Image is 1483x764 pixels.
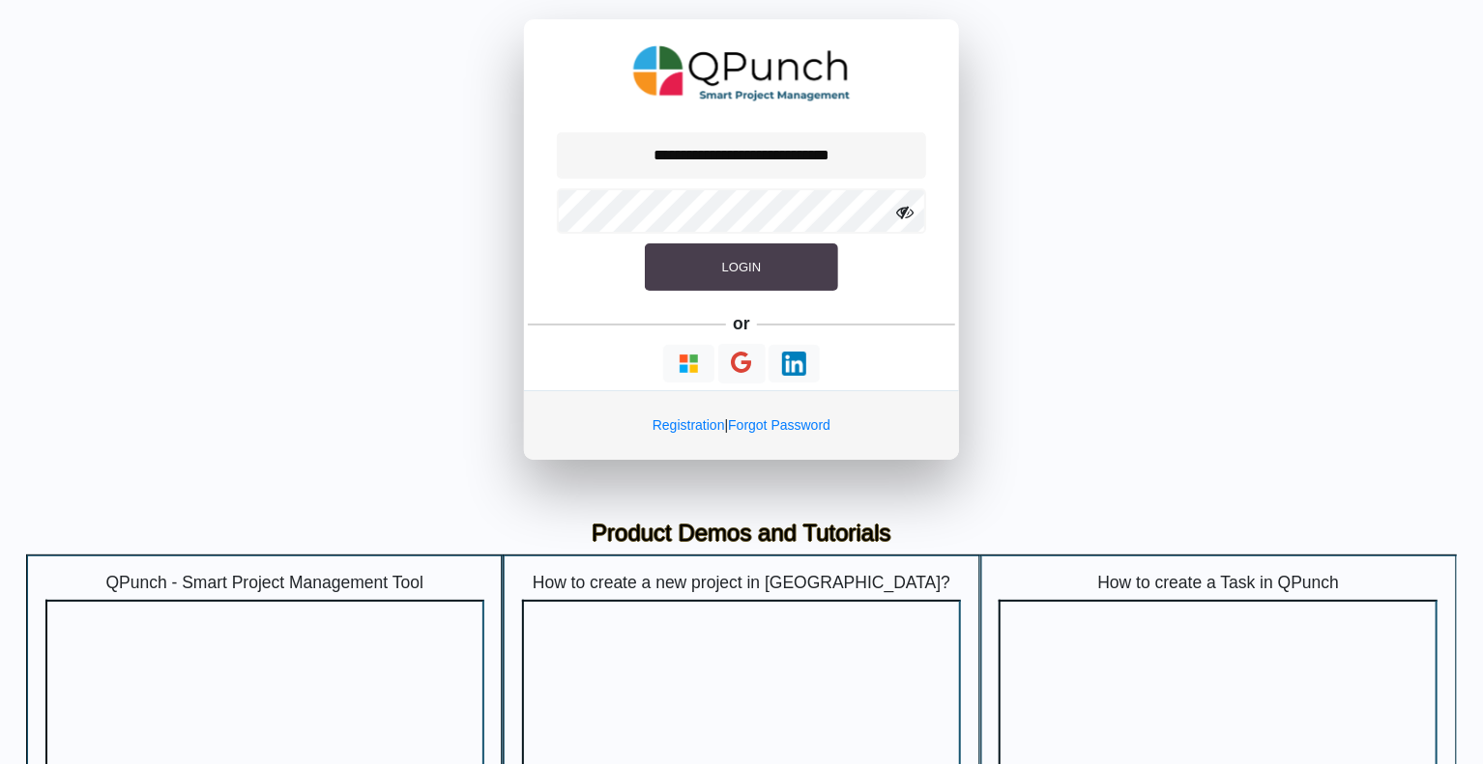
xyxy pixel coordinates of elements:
[782,352,806,376] img: Loading...
[718,344,766,383] button: Continue With Google
[728,417,830,433] a: Forgot Password
[653,417,725,433] a: Registration
[769,345,820,382] button: Continue With LinkedIn
[722,260,761,274] span: Login
[677,352,701,376] img: Loading...
[524,390,959,460] div: |
[999,573,1438,593] h5: How to create a Task in QPunch
[41,520,1442,548] h3: Product Demos and Tutorials
[645,243,838,292] button: Login
[522,573,961,593] h5: How to create a new project in [GEOGRAPHIC_DATA]?
[730,310,754,337] h5: or
[663,345,714,382] button: Continue With Microsoft Azure
[633,39,851,108] img: QPunch
[45,573,484,593] h5: QPunch - Smart Project Management Tool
